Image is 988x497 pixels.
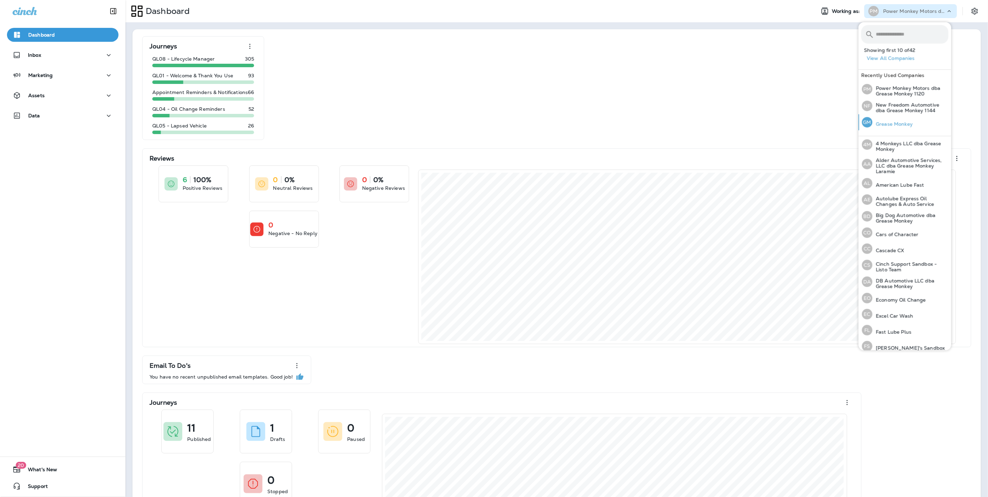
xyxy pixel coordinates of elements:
p: American Lube Fast [873,182,925,188]
button: 20What's New [7,463,118,476]
p: Cinch Support Sandbox - Listo Team [873,261,949,272]
button: AAAlder Automotive Services, LLC dba Grease Monkey Laramie [859,153,951,175]
p: Economy Oil Change [873,297,926,303]
p: You have no recent unpublished email templates. Good job! [150,374,293,380]
p: QL05 - Lapsed Vehicle [152,123,207,129]
button: FS[PERSON_NAME]'s Sandbox [859,338,951,354]
p: Fast Lube Plus [873,329,912,335]
p: Drafts [270,436,285,443]
span: Support [21,483,48,492]
div: PM [868,6,879,16]
p: 66 [248,90,254,95]
p: 26 [248,123,254,129]
p: Paused [347,436,365,443]
button: NFNew Freedom Automotive dba Grease Monkey 1144 [859,98,951,114]
p: QL08 - Lifecycle Manager [152,56,215,62]
p: QL04 - Oil Change Reminders [152,106,225,112]
p: Stopped [267,488,288,495]
button: ALAmerican Lube Fast [859,175,951,191]
button: DADB Automotive LLC dba Grease Monkey [859,273,951,290]
div: Recently Used Companies [859,70,951,81]
p: QL01 - Welcome & Thank You Use [152,73,233,78]
p: 100% [193,176,212,183]
div: EC [862,309,873,319]
div: DA [862,277,873,287]
div: BD [862,211,873,222]
p: Inbox [28,52,41,58]
p: 0% [373,176,383,183]
button: Data [7,109,118,123]
button: BDBig Dog Automotive dba Grease Monkey [859,208,951,225]
p: Alder Automotive Services, LLC dba Grease Monkey Laramie [873,157,949,174]
p: Positive Reviews [183,185,222,192]
button: EOEconomy Oil Change [859,290,951,306]
button: Marketing [7,68,118,82]
p: 0 [347,425,354,432]
p: 11 [187,425,196,432]
button: COCars of Character [859,225,951,241]
button: AEAutolube Express Oil Changes & Auto Service [859,191,951,208]
span: 20 [16,462,26,469]
p: Dashboard [143,6,190,16]
div: AE [862,194,873,205]
p: 0% [284,176,294,183]
div: PM [862,84,873,94]
p: 1 [270,425,274,432]
p: Big Dog Automotive dba Grease Monkey [873,212,949,224]
button: GMGrease Monkey [859,114,951,130]
p: Grease Monkey [873,121,913,127]
p: Journeys [150,399,177,406]
p: 0 [267,477,275,484]
p: Appointment Reminders & Notifications [152,90,248,95]
p: Data [28,113,40,118]
div: FL [862,325,873,335]
p: Published [187,436,211,443]
p: [PERSON_NAME]'s Sandbox [873,345,945,351]
button: ECExcel Car Wash [859,306,951,322]
p: Email To Do's [150,362,191,369]
p: DB Automotive LLC dba Grease Monkey [873,278,949,289]
p: 52 [248,106,254,112]
div: GM [862,117,873,127]
div: NF [862,101,873,111]
p: Journeys [150,43,177,50]
p: 0 [268,222,273,228]
div: 4M [862,139,873,150]
div: CC [862,243,873,254]
span: What's New [21,467,57,475]
button: CCCascade CX [859,241,951,257]
p: Autolube Express Oil Changes & Auto Service [873,196,949,207]
p: New Freedom Automotive dba Grease Monkey 1144 [873,102,949,113]
p: 0 [273,176,278,183]
p: 0 [362,176,367,183]
span: Working as: [832,8,861,14]
p: 93 [248,73,254,78]
button: Collapse Sidebar [104,4,123,18]
button: Settings [968,5,981,17]
p: Showing first 10 of 42 [864,47,951,53]
button: 4M4 Monkeys LLC dba Grease Monkey [859,136,951,153]
p: Cascade CX [873,248,904,253]
p: Power Monkey Motors dba Grease Monkey 1120 [873,85,949,96]
button: Support [7,479,118,493]
p: Excel Car Wash [873,313,913,319]
button: CSCinch Support Sandbox - Listo Team [859,257,951,273]
p: Power Monkey Motors dba Grease Monkey 1120 [883,8,946,14]
p: Dashboard [28,32,55,38]
div: FS [862,341,873,351]
button: FLFast Lube Plus [859,322,951,338]
button: Inbox [7,48,118,62]
p: Negative Reviews [362,185,405,192]
div: CO [862,227,873,238]
p: Negative - No Reply [268,230,317,237]
p: Assets [28,93,45,98]
p: Cars of Character [873,232,919,237]
p: Neutral Reviews [273,185,313,192]
p: Marketing [28,72,53,78]
p: Reviews [150,155,174,162]
div: AL [862,178,873,188]
button: Assets [7,88,118,102]
p: 6 [183,176,187,183]
p: 4 Monkeys LLC dba Grease Monkey [873,141,949,152]
button: View All Companies [864,53,951,64]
